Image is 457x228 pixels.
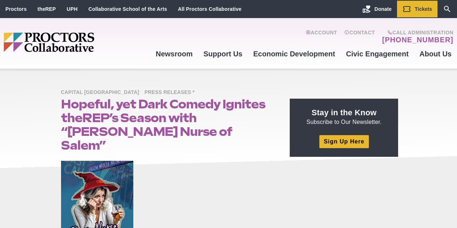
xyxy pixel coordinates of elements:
a: Support Us [198,44,248,64]
a: Proctors [5,6,27,12]
a: About Us [414,44,457,64]
a: Newsroom [150,44,198,64]
a: Civic Engagement [341,44,414,64]
span: Donate [375,6,392,12]
a: Contact [344,30,375,44]
p: Subscribe to Our Newsletter. [298,107,389,126]
span: Capital [GEOGRAPHIC_DATA] [61,88,143,97]
span: Call Administration [380,30,453,35]
a: Sign Up Here [319,135,368,148]
a: UPH [67,6,78,12]
a: Collaborative School of the Arts [89,6,167,12]
a: [PHONE_NUMBER] [382,35,453,44]
span: Press Releases * [145,88,198,97]
a: Economic Development [248,44,341,64]
strong: Stay in the Know [312,108,377,117]
a: theREP [38,6,56,12]
h1: Hopeful, yet Dark Comedy Ignites theREP’s Season with “[PERSON_NAME] Nurse of Salem” [61,97,273,152]
a: Tickets [397,1,437,17]
a: Press Releases * [145,89,198,95]
a: Account [306,30,337,44]
a: All Proctors Collaborative [178,6,241,12]
a: Search [437,1,457,17]
span: Tickets [415,6,432,12]
a: Donate [357,1,397,17]
img: Proctors logo [4,33,150,52]
a: Capital [GEOGRAPHIC_DATA] [61,89,143,95]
